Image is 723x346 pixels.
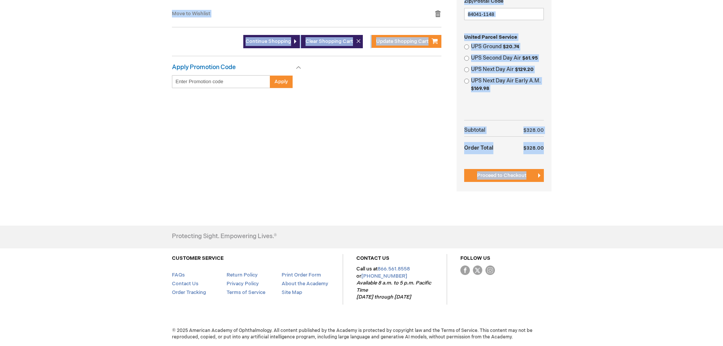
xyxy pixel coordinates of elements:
button: Proceed to Checkout [464,169,544,182]
label: UPS Next Day Air Early A.M. [471,77,544,92]
a: Move to Wishlist [172,11,210,17]
span: © 2025 American Academy of Ophthalmology. All content published by the Academy is protected by co... [166,327,557,340]
a: FAQs [172,272,185,278]
a: Contact Us [172,281,198,287]
a: Continue Shopping [243,35,300,48]
span: Apply [274,79,288,85]
a: Print Order Form [282,272,321,278]
strong: Order Total [464,141,493,154]
label: UPS Next Day Air [471,66,544,73]
span: $20.74 [503,44,519,50]
span: Proceed to Checkout [477,172,526,179]
a: [PHONE_NUMBER] [361,273,407,279]
span: United Parcel Service [464,34,517,40]
a: Terms of Service [227,289,265,295]
a: CONTACT US [356,255,389,261]
span: $129.20 [515,66,534,73]
label: UPS Ground [471,43,544,51]
span: $328.00 [523,145,544,151]
a: Return Policy [227,272,258,278]
th: Subtotal [464,124,509,137]
label: UPS Second Day Air [471,54,544,62]
span: $169.98 [471,85,489,92]
h4: Protecting Sight. Empowering Lives.® [172,233,277,240]
span: $328.00 [523,127,544,133]
img: Facebook [460,265,470,275]
img: Twitter [473,265,482,275]
p: Call us at or [356,265,433,301]
a: Order Tracking [172,289,206,295]
button: Clear Shopping Cart [301,35,363,48]
a: 866.561.8558 [378,266,410,272]
button: Apply [270,75,293,88]
em: Available 8 a.m. to 5 p.m. Pacific Time [DATE] through [DATE] [356,280,431,300]
a: Site Map [282,289,302,295]
a: CUSTOMER SERVICE [172,255,224,261]
a: About the Academy [282,281,328,287]
button: Update Shopping Cart [372,35,441,48]
span: Continue Shopping [246,38,291,44]
span: Update Shopping Cart [376,38,428,44]
img: instagram [485,265,495,275]
input: Enter Promotion code [172,75,270,88]
span: Clear Shopping Cart [306,38,353,44]
strong: Apply Promotion Code [172,64,236,71]
a: Privacy Policy [227,281,259,287]
span: $61.95 [522,55,538,61]
a: FOLLOW US [460,255,490,261]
